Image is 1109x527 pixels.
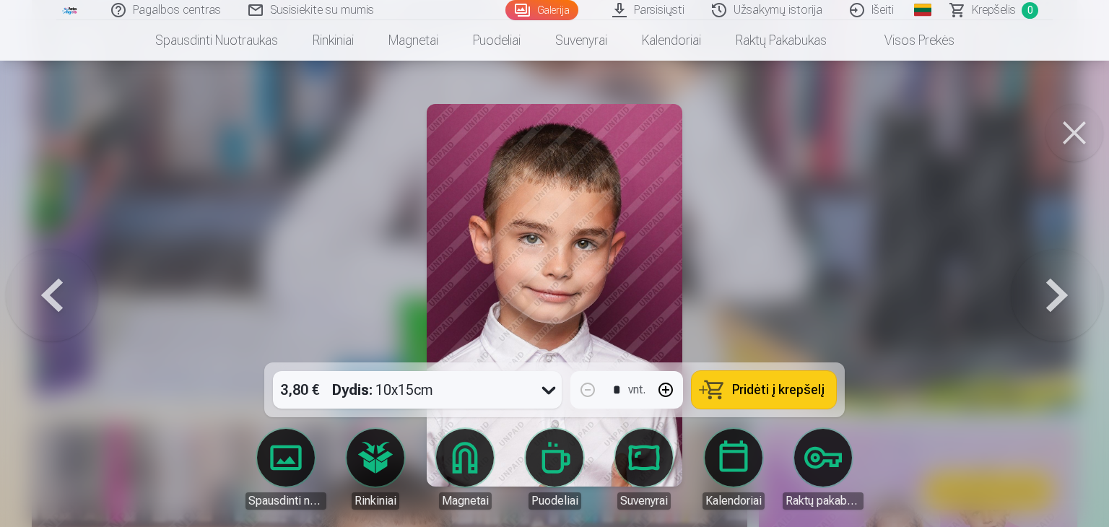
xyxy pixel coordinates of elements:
a: Kalendoriai [693,429,774,510]
a: Visos prekės [844,20,972,61]
a: Magnetai [425,429,505,510]
a: Raktų pakabukas [783,429,864,510]
img: /fa2 [62,6,78,14]
button: Pridėti į krepšelį [692,371,836,409]
a: Suvenyrai [538,20,625,61]
div: Suvenyrai [617,492,671,510]
a: Spausdinti nuotraukas [138,20,295,61]
div: Magnetai [439,492,492,510]
strong: Dydis : [332,380,373,400]
span: Pridėti į krepšelį [732,383,825,396]
div: 10x15cm [332,371,433,409]
a: Puodeliai [514,429,595,510]
div: Raktų pakabukas [783,492,864,510]
a: Kalendoriai [625,20,718,61]
span: Krepšelis [972,1,1016,19]
a: Puodeliai [456,20,538,61]
span: 0 [1022,2,1038,19]
div: Spausdinti nuotraukas [245,492,326,510]
a: Spausdinti nuotraukas [245,429,326,510]
a: Magnetai [371,20,456,61]
div: Kalendoriai [703,492,765,510]
a: Rinkiniai [335,429,416,510]
a: Raktų pakabukas [718,20,844,61]
a: Suvenyrai [604,429,684,510]
div: Rinkiniai [352,492,399,510]
a: Rinkiniai [295,20,371,61]
div: vnt. [628,381,645,398]
div: Puodeliai [529,492,581,510]
div: 3,80 € [273,371,326,409]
